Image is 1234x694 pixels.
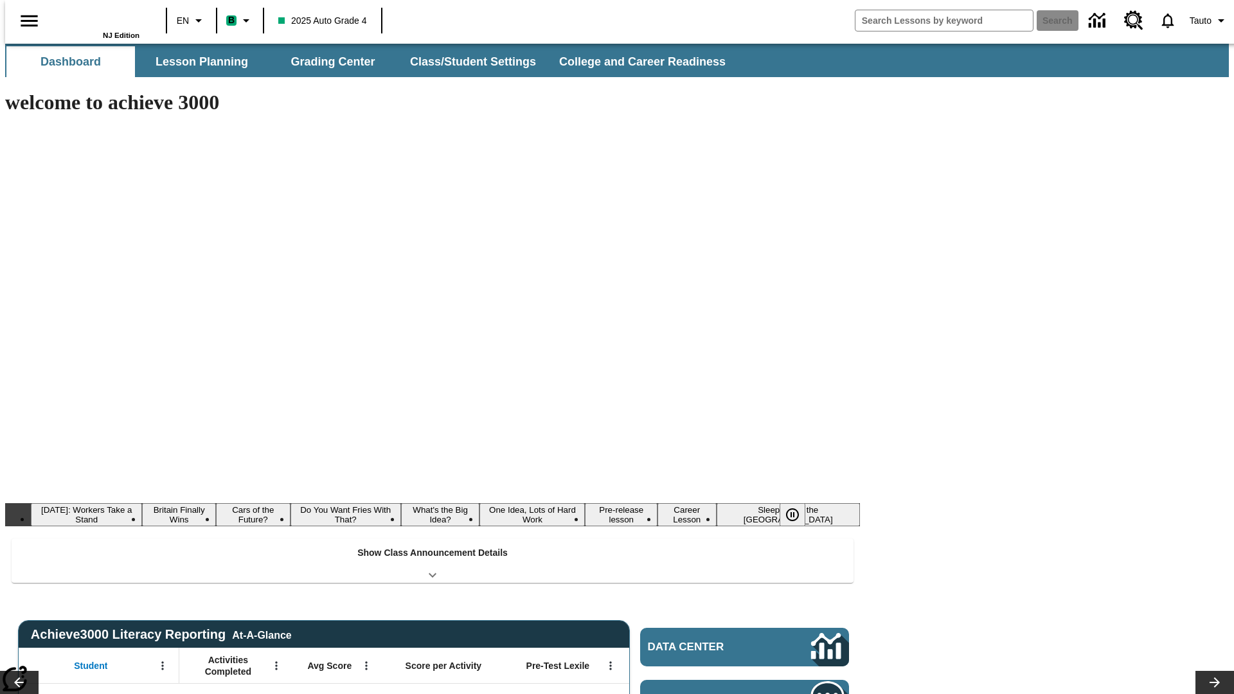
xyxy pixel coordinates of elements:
div: Show Class Announcement Details [12,538,854,583]
button: Open Menu [601,656,620,675]
h1: welcome to achieve 3000 [5,91,860,114]
span: Activities Completed [186,654,271,677]
span: Data Center [648,641,768,654]
div: Home [56,4,139,39]
button: Open Menu [153,656,172,675]
button: Open side menu [10,2,48,40]
a: Data Center [1081,3,1116,39]
div: Pause [780,503,818,526]
button: Slide 6 One Idea, Lots of Hard Work [479,503,585,526]
span: Score per Activity [406,660,482,672]
button: Lesson carousel, Next [1195,671,1234,694]
a: Home [56,6,139,31]
span: NJ Edition [103,31,139,39]
a: Resource Center, Will open in new tab [1116,3,1151,38]
span: Tauto [1190,14,1212,28]
button: Lesson Planning [138,46,266,77]
button: Class/Student Settings [400,46,546,77]
span: Pre-Test Lexile [526,660,590,672]
span: B [228,12,235,28]
div: At-A-Glance [232,627,291,641]
button: Slide 9 Sleepless in the Animal Kingdom [717,503,860,526]
button: Slide 8 Career Lesson [657,503,717,526]
button: Slide 1 Labor Day: Workers Take a Stand [31,503,142,526]
button: Slide 5 What's the Big Idea? [401,503,480,526]
button: College and Career Readiness [549,46,736,77]
span: Student [74,660,107,672]
div: SubNavbar [5,46,737,77]
span: Achieve3000 Literacy Reporting [31,627,292,642]
button: Profile/Settings [1185,9,1234,32]
button: Slide 2 Britain Finally Wins [142,503,215,526]
span: 2025 Auto Grade 4 [278,14,367,28]
span: Avg Score [307,660,352,672]
button: Open Menu [357,656,376,675]
span: EN [177,14,189,28]
a: Notifications [1151,4,1185,37]
button: Boost Class color is mint green. Change class color [221,9,259,32]
input: search field [855,10,1033,31]
button: Language: EN, Select a language [171,9,212,32]
button: Open Menu [267,656,286,675]
div: SubNavbar [5,44,1229,77]
button: Dashboard [6,46,135,77]
button: Slide 3 Cars of the Future? [216,503,291,526]
p: Show Class Announcement Details [357,546,508,560]
button: Grading Center [269,46,397,77]
button: Slide 4 Do You Want Fries With That? [291,503,401,526]
button: Pause [780,503,805,526]
button: Slide 7 Pre-release lesson [585,503,657,526]
a: Data Center [640,628,849,666]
